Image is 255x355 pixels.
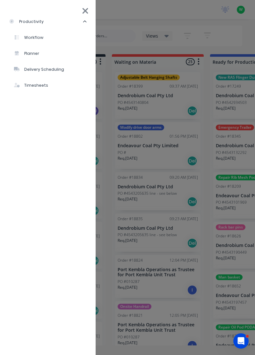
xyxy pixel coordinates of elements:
div: productivity [9,19,44,25]
div: Delivery Scheduling [14,67,64,72]
div: Planner [14,51,39,56]
div: Timesheets [14,83,48,88]
div: Workflow [14,35,43,40]
iframe: Intercom live chat [233,333,249,349]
